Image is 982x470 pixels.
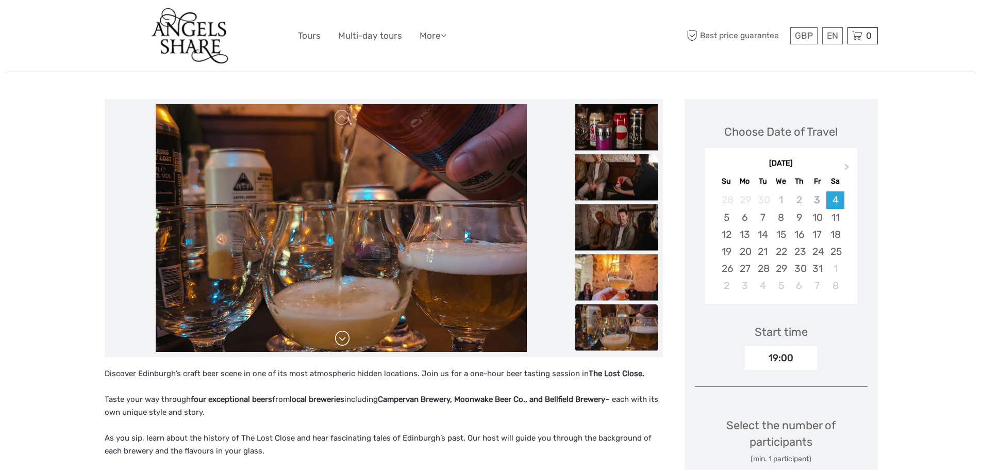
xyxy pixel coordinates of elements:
[826,260,844,277] div: Choose Saturday, November 1st, 2025
[790,209,808,226] div: Choose Thursday, October 9th, 2025
[685,27,788,44] span: Best price guarantee
[736,260,754,277] div: Choose Monday, October 27th, 2025
[14,18,116,26] p: We're away right now. Please check back later!
[736,174,754,188] div: Mo
[589,369,644,378] strong: The Lost Close.
[736,191,754,208] div: Not available Monday, September 29th, 2025
[745,346,817,370] div: 19:00
[790,174,808,188] div: Th
[840,161,856,177] button: Next Month
[808,209,826,226] div: Choose Friday, October 10th, 2025
[754,174,772,188] div: Tu
[705,158,857,169] div: [DATE]
[754,277,772,294] div: Choose Tuesday, November 4th, 2025
[790,191,808,208] div: Not available Thursday, October 2nd, 2025
[772,260,790,277] div: Choose Wednesday, October 29th, 2025
[695,454,868,464] div: (min. 1 participant)
[790,277,808,294] div: Choose Thursday, November 6th, 2025
[736,209,754,226] div: Choose Monday, October 6th, 2025
[736,277,754,294] div: Choose Monday, November 3rd, 2025
[724,124,838,140] div: Choose Date of Travel
[718,243,736,260] div: Choose Sunday, October 19th, 2025
[772,277,790,294] div: Choose Wednesday, November 5th, 2025
[772,174,790,188] div: We
[808,226,826,243] div: Choose Friday, October 17th, 2025
[718,260,736,277] div: Choose Sunday, October 26th, 2025
[772,209,790,226] div: Choose Wednesday, October 8th, 2025
[826,226,844,243] div: Choose Saturday, October 18th, 2025
[105,432,663,458] p: As you sip, learn about the history of The Lost Close and hear fascinating tales of Edinburgh’s p...
[736,226,754,243] div: Choose Monday, October 13th, 2025
[378,395,605,404] strong: Campervan Brewery, Moonwake Beer Co., and Bellfield Brewery
[298,28,321,43] a: Tours
[119,16,131,28] button: Open LiveChat chat widget
[864,30,873,41] span: 0
[790,243,808,260] div: Choose Thursday, October 23rd, 2025
[826,277,844,294] div: Choose Saturday, November 8th, 2025
[772,226,790,243] div: Choose Wednesday, October 15th, 2025
[790,260,808,277] div: Choose Thursday, October 30th, 2025
[754,243,772,260] div: Choose Tuesday, October 21st, 2025
[152,8,229,64] img: 912-116e97a1-e294-4520-a4a1-76b797511d0c_logo_big.jpg
[420,28,446,43] a: More
[105,393,663,419] p: Taste your way through from including – each with its own unique style and story.
[754,260,772,277] div: Choose Tuesday, October 28th, 2025
[755,324,808,340] div: Start time
[575,254,658,301] img: 09a096a3fed545df9652a5c1aa8f8af1_slider_thumbnail.jpeg
[718,277,736,294] div: Choose Sunday, November 2nd, 2025
[826,191,844,208] div: Choose Saturday, October 4th, 2025
[191,395,272,404] strong: four exceptional beers
[772,243,790,260] div: Choose Wednesday, October 22nd, 2025
[575,154,658,201] img: d1d310bc5033471fbc69e807a14240a7_slider_thumbnail.jpeg
[822,27,843,44] div: EN
[826,209,844,226] div: Choose Saturday, October 11th, 2025
[736,243,754,260] div: Choose Monday, October 20th, 2025
[575,304,658,351] img: a1c29c27c0244d74852c32283e83ec00_slider_thumbnail.jpeg
[338,28,402,43] a: Multi-day tours
[156,104,527,352] img: a1c29c27c0244d74852c32283e83ec00_main_slider.jpeg
[718,226,736,243] div: Choose Sunday, October 12th, 2025
[718,174,736,188] div: Su
[808,174,826,188] div: Fr
[754,209,772,226] div: Choose Tuesday, October 7th, 2025
[575,104,658,151] img: 8a30ed28087f462da27b7157d9f62d6f_slider_thumbnail.jpeg
[826,243,844,260] div: Choose Saturday, October 25th, 2025
[708,191,854,294] div: month 2025-10
[718,209,736,226] div: Choose Sunday, October 5th, 2025
[808,277,826,294] div: Choose Friday, November 7th, 2025
[826,174,844,188] div: Sa
[718,191,736,208] div: Not available Sunday, September 28th, 2025
[290,395,344,404] strong: local breweries
[754,191,772,208] div: Not available Tuesday, September 30th, 2025
[808,191,826,208] div: Not available Friday, October 3rd, 2025
[105,367,663,381] p: Discover Edinburgh’s craft beer scene in one of its most atmospheric hidden locations. Join us fo...
[808,260,826,277] div: Choose Friday, October 31st, 2025
[575,204,658,251] img: de453a26a1364856ac39cd0f8f24b92f_slider_thumbnail.jpeg
[795,30,813,41] span: GBP
[754,226,772,243] div: Choose Tuesday, October 14th, 2025
[808,243,826,260] div: Choose Friday, October 24th, 2025
[772,191,790,208] div: Not available Wednesday, October 1st, 2025
[790,226,808,243] div: Choose Thursday, October 16th, 2025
